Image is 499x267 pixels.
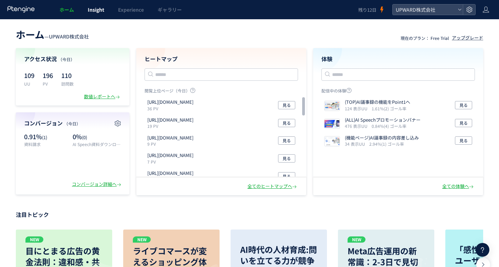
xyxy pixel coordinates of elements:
p: 配信中の体験 [321,88,475,96]
span: 見る [459,101,468,109]
p: (ALL)AI Speechプロモーションバナー [345,117,421,123]
span: （今日） [64,121,81,126]
span: ホーム [60,6,74,13]
h4: 体験 [321,55,475,63]
p: https://upward.jp [147,117,193,123]
p: 注目トピック [16,209,483,220]
span: 見る [459,119,468,127]
span: ホーム [16,27,44,41]
p: https://upward.jp/weblog/excel-customer-management [147,135,193,141]
img: ae8600c86565dbdc67bee0ae977d42bb1756953384005.jpeg [325,136,340,146]
i: 0.84%(4) ゴール率 [372,123,406,129]
span: Experience [118,6,144,13]
p: 9 PV [147,141,196,147]
img: e4a40bae7144b9045c6f0569816b0ee91756967967256.jpeg [325,101,340,111]
p: https://corp.upward.jp [147,152,193,159]
div: アップグレード [452,35,483,41]
p: AI Speech資料ダウンロード [73,141,121,147]
p: 0.91% [24,132,69,141]
span: UPWARD株式会社 [49,33,89,40]
button: 見る [455,136,472,145]
span: 見る [283,119,291,127]
i: 34 表示UU [345,141,368,147]
p: NEW [25,236,43,243]
span: (0) [82,134,87,141]
p: 現在のプラン： Free Trial [401,35,449,41]
span: (1) [42,134,47,141]
p: 訪問数 [61,81,74,87]
h4: コンバージョン [24,119,121,127]
p: UU [24,81,34,87]
span: （今日） [58,56,75,62]
i: 2.94%(1) ゴール率 [369,141,404,147]
span: Insight [88,6,104,13]
i: 476 表示UU [345,123,370,129]
span: 見る [459,136,468,145]
img: eecdc816ec186595bf06a26b7ea153e51756958726631.png [325,119,340,129]
p: NEW [348,236,365,243]
span: 見る [283,172,291,180]
p: 閲覧上位ページ（今日） [145,88,298,96]
div: コンバージョン詳細へ [72,181,123,188]
span: ギャラリー [158,6,182,13]
p: 19 PV [147,123,196,129]
p: (TOP)AI議事録の機能をPoint1へ [345,99,410,105]
div: 全ての体験へ [442,183,475,190]
p: 110 [61,70,74,81]
p: https://upward.jp/seminar/nec-dx-archive [147,99,193,105]
p: 196 [43,70,53,81]
i: 1.61%(2) ゴール率 [372,105,406,111]
div: — [16,27,89,41]
p: NEW [133,236,151,243]
i: 124 表示UU [345,105,370,111]
div: 全てのヒートマップへ [247,183,298,190]
div: 数値レポートへ [84,93,121,100]
p: 109 [24,70,34,81]
button: 見る [278,101,295,109]
p: 36 PV [147,105,196,111]
button: 見る [278,172,295,180]
button: 見る [278,136,295,145]
span: 見る [283,136,291,145]
span: 残り12日 [358,7,376,13]
span: UPWARD株式会社 [394,4,455,15]
p: 7 PV [147,159,196,165]
button: 見る [278,119,295,127]
p: (機能ページ)AI議事録の内容差し込み [345,135,419,141]
span: 見る [283,154,291,163]
span: 見る [283,101,291,109]
p: PV [43,81,53,87]
button: 見る [278,154,295,163]
h4: ヒートマップ [145,55,298,63]
p: https://upward.jp/downloads/ai-speech [147,170,193,177]
p: 資料請求 [24,141,69,147]
p: 0% [73,132,121,141]
button: 見る [455,101,472,109]
p: 7 PV [147,177,196,182]
h4: アクセス状況 [24,55,121,63]
button: 見る [455,119,472,127]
